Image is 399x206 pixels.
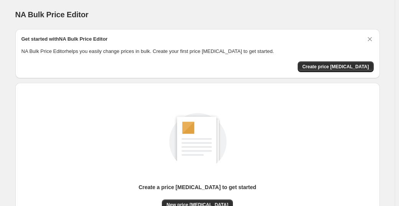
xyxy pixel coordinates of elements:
span: Create price [MEDICAL_DATA] [302,64,369,70]
p: NA Bulk Price Editor helps you easily change prices in bulk. Create your first price [MEDICAL_DAT... [21,48,374,55]
p: Create a price [MEDICAL_DATA] to get started [138,183,256,191]
span: NA Bulk Price Editor [15,10,89,19]
h2: Get started with NA Bulk Price Editor [21,35,108,43]
button: Dismiss card [366,35,374,43]
button: Create price change job [298,61,374,72]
